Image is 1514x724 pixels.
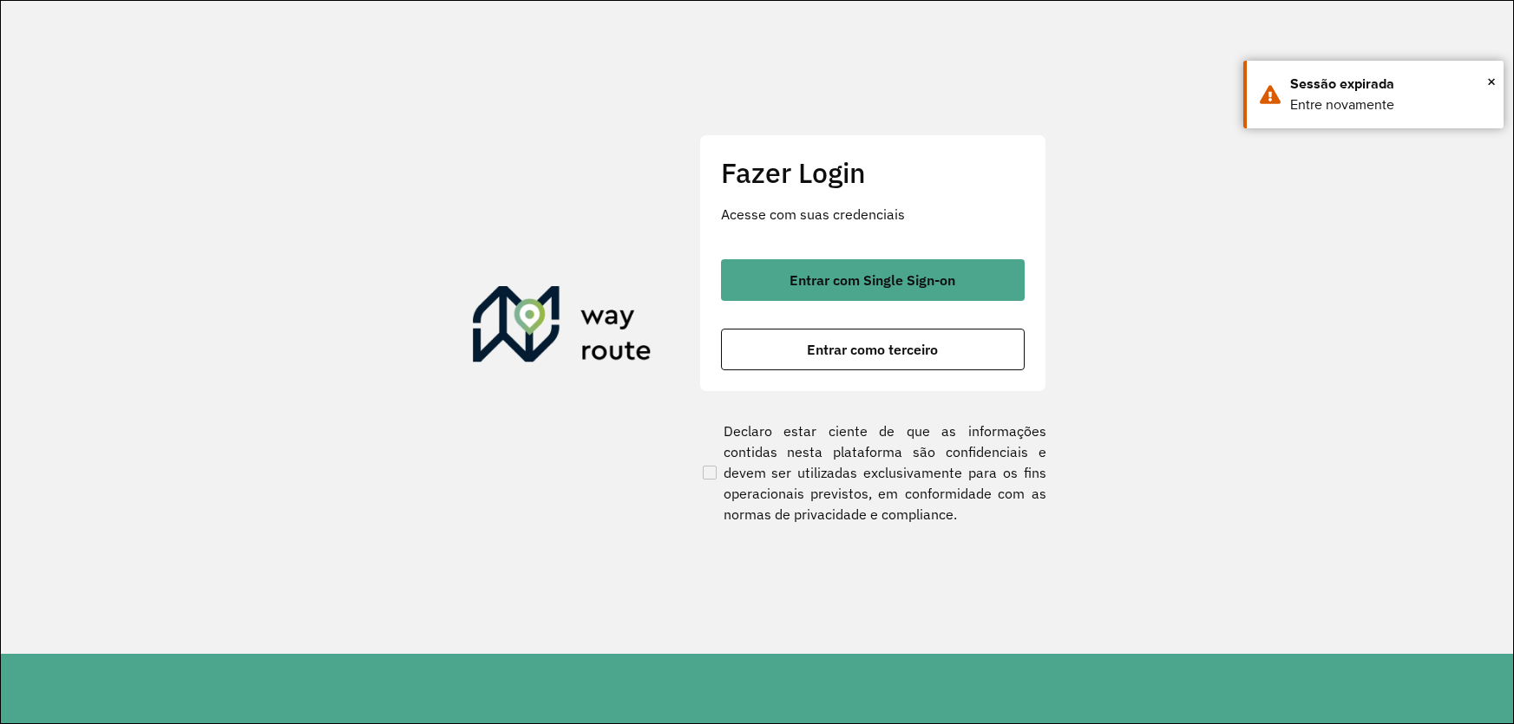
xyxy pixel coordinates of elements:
[699,421,1046,525] label: Declaro estar ciente de que as informações contidas nesta plataforma são confidenciais e devem se...
[721,329,1025,370] button: button
[790,273,955,287] span: Entrar com Single Sign-on
[721,156,1025,189] h2: Fazer Login
[1487,68,1496,95] span: ×
[1290,95,1491,115] div: Entre novamente
[807,342,938,356] span: Entrar como terceiro
[1487,68,1496,95] button: Close
[721,259,1025,301] button: button
[473,286,652,369] img: Roteirizador AmbevTech
[1290,74,1491,95] div: Sessão expirada
[721,204,1025,225] p: Acesse com suas credenciais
